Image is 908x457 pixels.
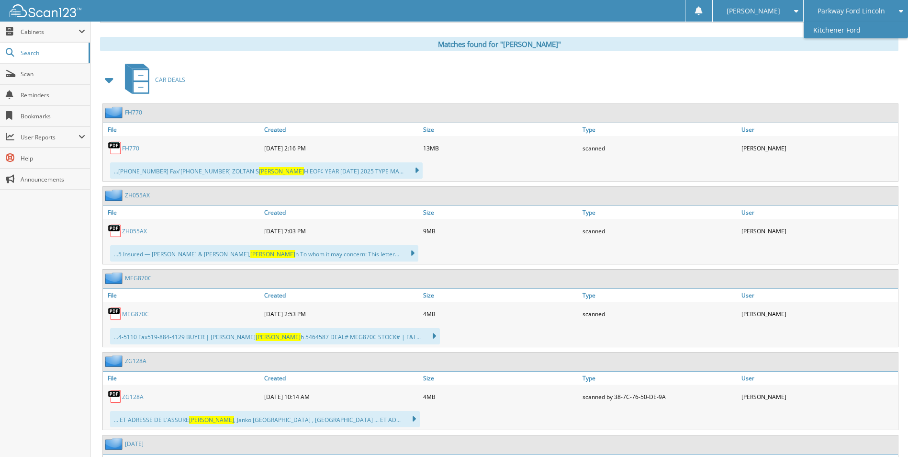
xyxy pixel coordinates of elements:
[125,191,150,199] a: ZH055AX
[103,372,262,385] a: File
[580,304,739,323] div: scanned
[259,167,304,175] span: [PERSON_NAME]
[262,304,421,323] div: [DATE] 2:53 PM
[125,440,144,448] a: [DATE]
[100,37,898,51] div: Matches found for "[PERSON_NAME]"
[739,138,898,158] div: [PERSON_NAME]
[105,438,125,450] img: folder2.png
[580,372,739,385] a: Type
[105,355,125,367] img: folder2.png
[155,76,185,84] span: CAR DEALS
[421,138,580,158] div: 13MB
[21,154,85,162] span: Help
[421,123,580,136] a: Size
[860,411,908,457] iframe: Chat Widget
[421,221,580,240] div: 9MB
[110,411,420,427] div: ... ET ADRESSE DE L'ASSURE , Janko [GEOGRAPHIC_DATA] , [GEOGRAPHIC_DATA] ... ET AD...
[580,221,739,240] div: scanned
[580,289,739,302] a: Type
[108,307,122,321] img: PDF.png
[580,123,739,136] a: Type
[739,206,898,219] a: User
[21,175,85,183] span: Announcements
[21,28,78,36] span: Cabinets
[122,227,147,235] a: ZH055AX
[262,372,421,385] a: Created
[262,289,421,302] a: Created
[421,304,580,323] div: 4MB
[256,333,301,341] span: [PERSON_NAME]
[105,189,125,201] img: folder2.png
[10,4,81,17] img: scan123-logo-white.svg
[580,206,739,219] a: Type
[21,91,85,99] span: Reminders
[739,372,898,385] a: User
[262,138,421,158] div: [DATE] 2:16 PM
[739,123,898,136] a: User
[21,112,85,120] span: Bookmarks
[122,310,149,318] a: MEG870C
[727,8,780,14] span: [PERSON_NAME]
[110,162,423,179] div: ...[PHONE_NUMBER] Fax'[PHONE_NUMBER] ZOLTAN S H EOF¢ YEAR [DATE] 2025 TYPE MA...
[250,250,295,258] span: [PERSON_NAME]
[21,70,85,78] span: Scan
[421,206,580,219] a: Size
[818,8,885,14] span: Parkway Ford Lincoln
[421,387,580,406] div: 4MB
[421,289,580,302] a: Size
[122,393,144,401] a: ZG128A
[804,22,908,38] a: Kitchener Ford
[103,206,262,219] a: File
[580,138,739,158] div: scanned
[103,123,262,136] a: File
[108,224,122,238] img: PDF.png
[262,206,421,219] a: Created
[119,61,185,99] a: CAR DEALS
[110,245,418,262] div: ...5 Insured — [PERSON_NAME] & [PERSON_NAME], h To whom it may concern: This letter...
[103,289,262,302] a: File
[122,144,139,152] a: FH770
[21,49,84,57] span: Search
[108,141,122,155] img: PDF.png
[125,357,146,365] a: ZG128A
[262,387,421,406] div: [DATE] 10:14 AM
[21,133,78,141] span: User Reports
[739,221,898,240] div: [PERSON_NAME]
[421,372,580,385] a: Size
[739,289,898,302] a: User
[125,108,142,116] a: FH770
[105,106,125,118] img: folder2.png
[262,123,421,136] a: Created
[105,272,125,284] img: folder2.png
[739,304,898,323] div: [PERSON_NAME]
[739,387,898,406] div: [PERSON_NAME]
[580,387,739,406] div: scanned by 38-7C-76-50-DE-9A
[189,416,234,424] span: [PERSON_NAME]
[262,221,421,240] div: [DATE] 7:03 PM
[125,274,152,282] a: MEG870C
[108,389,122,404] img: PDF.png
[110,328,440,344] div: ...4-5110 Fax519-884-4129 BUYER | [PERSON_NAME] h 5464587 DEAL# MEG870C STOCK# | F&I ...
